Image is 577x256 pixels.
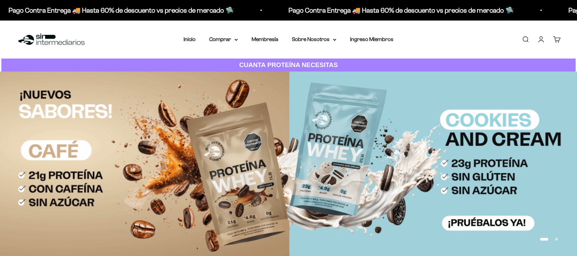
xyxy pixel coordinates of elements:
[292,35,336,44] summary: Sobre Nosotros
[288,5,514,16] p: Pago Contra Entrega 🚚 Hasta 60% de descuento vs precios de mercado 🛸
[9,5,234,16] p: Pago Contra Entrega 🚚 Hasta 60% de descuento vs precios de mercado 🛸
[239,61,338,68] strong: CUANTA PROTEÍNA NECESITAS
[1,59,576,72] a: CUANTA PROTEÍNA NECESITAS
[209,35,238,44] summary: Comprar
[252,36,278,42] a: Membresía
[184,36,196,42] a: Inicio
[350,36,393,42] a: Ingreso Miembros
